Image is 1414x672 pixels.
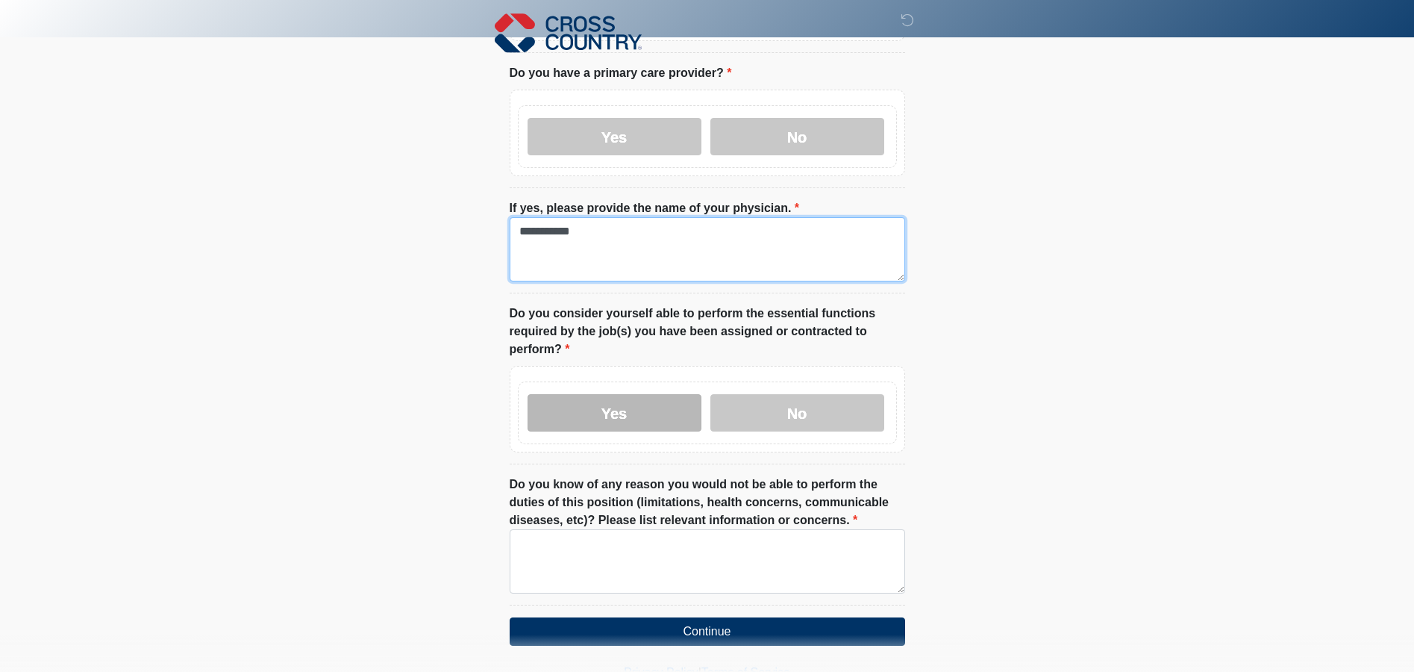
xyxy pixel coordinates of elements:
[528,394,701,432] label: Yes
[510,476,905,529] label: Do you know of any reason you would not be able to perform the duties of this position (limitatio...
[710,394,884,432] label: No
[510,305,905,358] label: Do you consider yourself able to perform the essential functions required by the job(s) you have ...
[510,617,905,646] button: Continue
[510,64,732,82] label: Do you have a primary care provider?
[710,118,884,155] label: No
[495,11,642,55] img: Cross Country Logo
[528,118,701,155] label: Yes
[510,199,800,217] label: If yes, please provide the name of your physician.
